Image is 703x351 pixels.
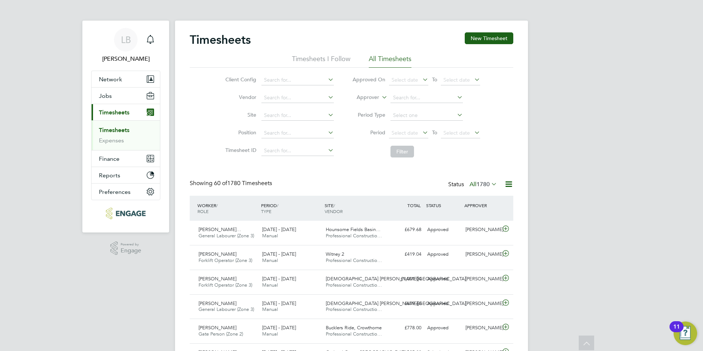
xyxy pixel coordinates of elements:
span: Manual [262,233,278,239]
span: Lauren Bowron [91,54,160,63]
span: [DATE] - [DATE] [262,276,296,282]
span: [DEMOGRAPHIC_DATA] [PERSON_NAME][GEOGRAPHIC_DATA] [326,300,466,306]
span: 1780 Timesheets [214,180,272,187]
button: Timesheets [92,104,160,120]
input: Search for... [390,93,463,103]
a: Powered byEngage [110,241,142,255]
span: Forklift Operator (Zone 3) [199,282,252,288]
button: Preferences [92,184,160,200]
h2: Timesheets [190,32,251,47]
div: Approved [424,224,463,236]
span: Select date [443,130,470,136]
span: [PERSON_NAME] [199,276,236,282]
span: ROLE [197,208,208,214]
span: [DATE] - [DATE] [262,325,296,331]
div: £679.68 [386,298,424,310]
div: Timesheets [92,120,160,150]
div: 11 [673,327,680,336]
span: Jobs [99,92,112,99]
span: General Labourer (Zone 3) [199,233,254,239]
button: Filter [390,146,414,157]
button: Open Resource Center, 11 new notifications [674,322,697,345]
button: Finance [92,150,160,167]
span: Finance [99,155,119,162]
span: To [430,128,439,137]
div: APPROVER [463,199,501,212]
button: Network [92,71,160,87]
button: Reports [92,167,160,183]
div: Showing [190,180,274,187]
li: All Timesheets [369,54,411,68]
label: Approved On [352,76,385,83]
span: Bucklers Ride, Crowthorne [326,325,382,331]
label: Vendor [223,94,256,100]
span: Hounsome Fields Basin… [326,226,381,233]
label: Approver [346,94,379,101]
div: Approved [424,273,463,285]
div: £778.00 [386,322,424,334]
span: Select date [392,77,418,83]
a: Timesheets [99,127,129,134]
input: Search for... [261,75,334,85]
div: Status [448,180,499,190]
span: Professional Constructio… [326,306,382,312]
a: LB[PERSON_NAME] [91,28,160,63]
div: SITE [323,199,386,218]
span: / [277,202,278,208]
div: STATUS [424,199,463,212]
div: £419.04 [386,248,424,260]
input: Search for... [261,93,334,103]
label: Timesheet ID [223,147,256,153]
span: VENDOR [325,208,343,214]
span: Timesheets [99,109,129,116]
span: [PERSON_NAME] [199,251,236,257]
span: Manual [262,331,278,337]
div: [PERSON_NAME] [463,298,501,310]
button: New Timesheet [465,32,513,44]
div: £1,001.04 [386,273,424,285]
span: Professional Constructio… [326,233,382,239]
input: Search for... [261,128,334,138]
button: Jobs [92,88,160,104]
input: Search for... [261,110,334,121]
div: PERIOD [259,199,323,218]
span: / [333,202,335,208]
span: [PERSON_NAME] [199,300,236,306]
span: Professional Constructio… [326,282,382,288]
span: Network [99,76,122,83]
span: Preferences [99,188,131,195]
img: pcrnet-logo-retina.png [106,208,145,219]
span: [PERSON_NAME]… [199,226,241,233]
label: Period [352,129,385,136]
span: [DATE] - [DATE] [262,251,296,257]
span: Select date [443,77,470,83]
span: Manual [262,306,278,312]
span: 1780 [477,181,490,188]
span: LB [121,35,131,45]
span: [DATE] - [DATE] [262,300,296,306]
span: Professional Constructio… [326,331,382,337]
div: [PERSON_NAME] [463,273,501,285]
div: [PERSON_NAME] [463,322,501,334]
span: Gate Person (Zone 2) [199,331,243,337]
span: [DEMOGRAPHIC_DATA] [PERSON_NAME][GEOGRAPHIC_DATA] [326,276,466,282]
span: [DATE] - [DATE] [262,226,296,233]
input: Select one [390,110,463,121]
label: Position [223,129,256,136]
label: Client Config [223,76,256,83]
a: Expenses [99,137,124,144]
span: Manual [262,282,278,288]
div: [PERSON_NAME] [463,224,501,236]
span: Select date [392,130,418,136]
li: Timesheets I Follow [292,54,350,68]
span: [PERSON_NAME] [199,325,236,331]
span: Engage [121,248,141,254]
span: Manual [262,257,278,263]
label: Period Type [352,111,385,118]
span: Professional Constructio… [326,257,382,263]
span: To [430,75,439,84]
span: Forklift Operator (Zone 3) [199,257,252,263]
div: Approved [424,248,463,260]
span: Reports [99,172,120,179]
label: Site [223,111,256,118]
